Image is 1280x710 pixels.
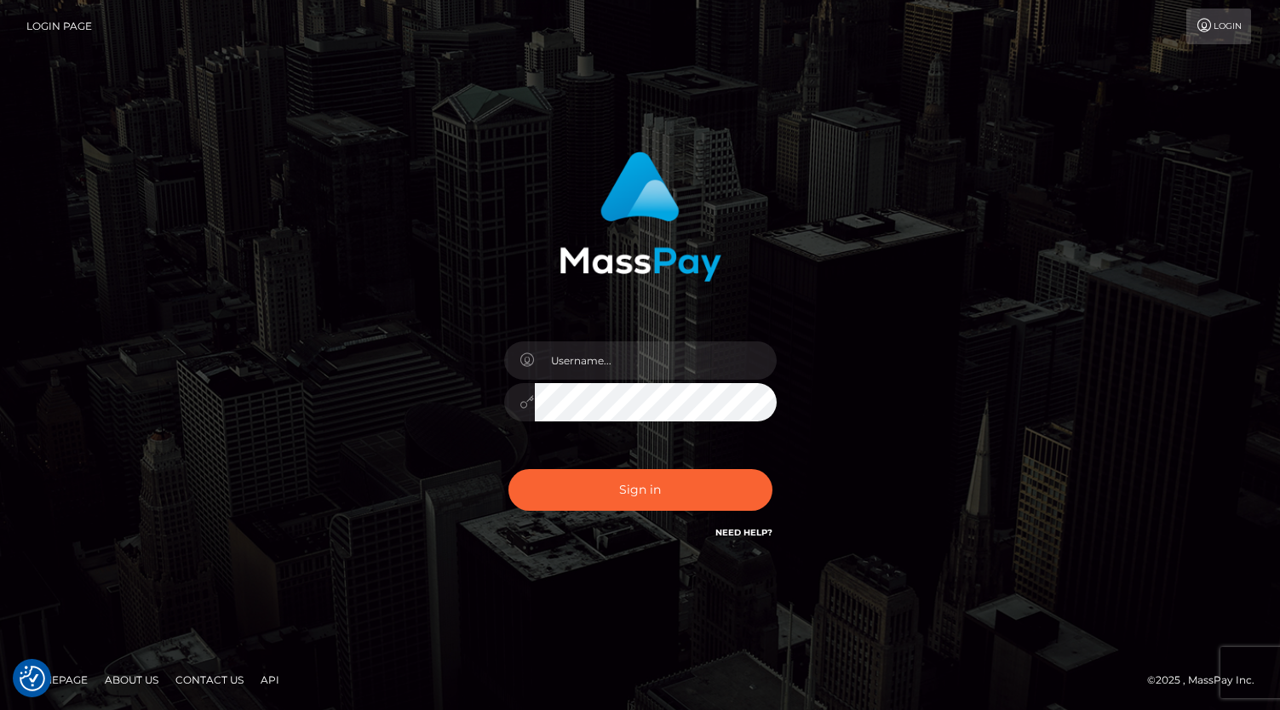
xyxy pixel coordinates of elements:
a: Homepage [19,667,95,693]
a: Need Help? [715,527,772,538]
a: Login [1186,9,1251,44]
div: © 2025 , MassPay Inc. [1147,671,1267,690]
a: About Us [98,667,165,693]
img: Revisit consent button [20,666,45,691]
img: MassPay Login [560,152,721,282]
button: Consent Preferences [20,666,45,691]
a: Contact Us [169,667,250,693]
a: Login Page [26,9,92,44]
button: Sign in [508,469,772,511]
a: API [254,667,286,693]
input: Username... [535,341,777,380]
